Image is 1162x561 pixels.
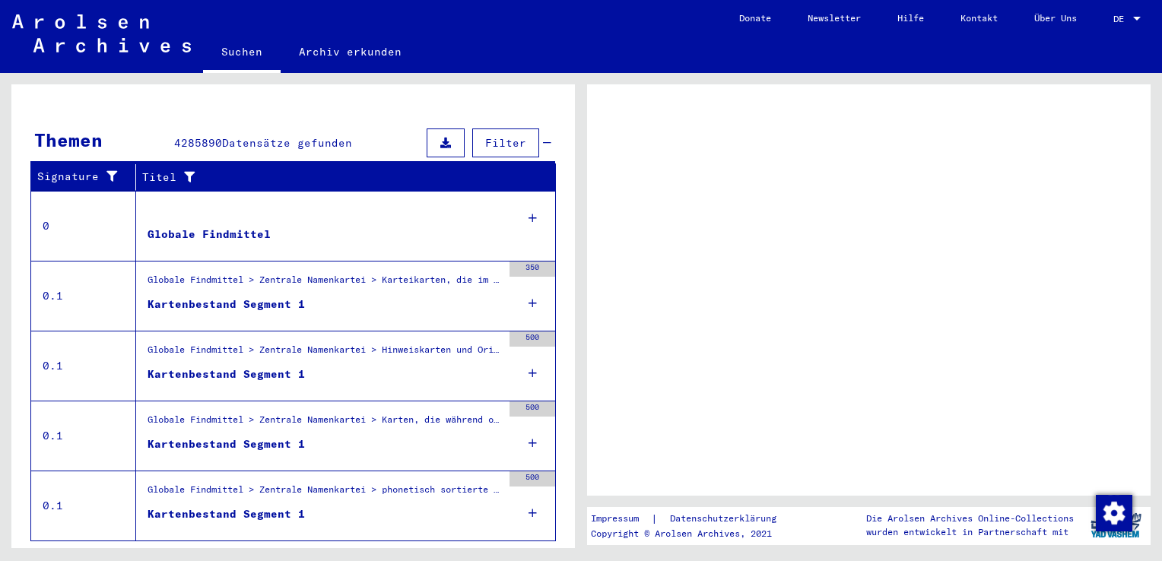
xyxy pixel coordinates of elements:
[472,128,539,157] button: Filter
[31,401,136,471] td: 0.1
[866,525,1074,539] p: wurden entwickelt in Partnerschaft mit
[148,343,502,364] div: Globale Findmittel > Zentrale Namenkartei > Hinweiskarten und Originale, die in T/D-Fällen aufgef...
[591,527,795,540] p: Copyright © Arolsen Archives, 2021
[148,296,305,312] div: Kartenbestand Segment 1
[866,512,1074,525] p: Die Arolsen Archives Online-Collections
[12,14,191,52] img: Arolsen_neg.svg
[510,401,555,417] div: 500
[142,165,541,189] div: Titel
[148,413,502,434] div: Globale Findmittel > Zentrale Namenkartei > Karten, die während oder unmittelbar vor der sequenti...
[37,165,139,189] div: Signature
[591,511,651,527] a: Impressum
[31,261,136,331] td: 0.1
[31,191,136,261] td: 0
[148,436,305,452] div: Kartenbestand Segment 1
[222,136,352,150] span: Datensätze gefunden
[658,511,795,527] a: Datenschutzerklärung
[31,331,136,401] td: 0.1
[510,471,555,487] div: 500
[148,273,502,294] div: Globale Findmittel > Zentrale Namenkartei > Karteikarten, die im Rahmen der sequentiellen Massend...
[148,483,502,504] div: Globale Findmittel > Zentrale Namenkartei > phonetisch sortierte Hinweiskarten, die für die Digit...
[510,261,555,277] div: 350
[485,136,526,150] span: Filter
[1087,506,1145,544] img: yv_logo.png
[148,506,305,522] div: Kartenbestand Segment 1
[281,33,420,70] a: Archiv erkunden
[174,136,222,150] span: 4285890
[148,227,271,242] div: Globale Findmittel
[1113,14,1130,24] span: DE
[148,366,305,382] div: Kartenbestand Segment 1
[34,126,103,154] div: Themen
[37,169,124,185] div: Signature
[142,170,525,185] div: Titel
[31,471,136,540] td: 0.1
[510,331,555,347] div: 500
[203,33,281,73] a: Suchen
[1096,495,1132,531] img: Zustimmung ändern
[591,511,795,527] div: |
